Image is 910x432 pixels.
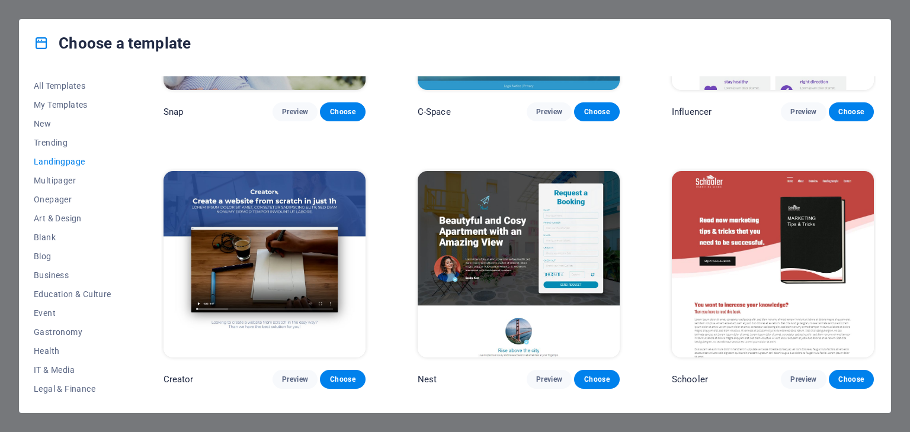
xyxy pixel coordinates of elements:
[320,370,365,389] button: Choose
[329,107,355,117] span: Choose
[34,81,111,91] span: All Templates
[584,375,610,384] span: Choose
[273,102,318,121] button: Preview
[790,375,816,384] span: Preview
[34,360,111,379] button: IT & Media
[34,346,111,356] span: Health
[536,375,562,384] span: Preview
[34,176,111,185] span: Multipager
[790,107,816,117] span: Preview
[34,308,111,318] span: Event
[34,214,111,223] span: Art & Design
[329,375,355,384] span: Choose
[34,304,111,323] button: Event
[584,107,610,117] span: Choose
[781,370,826,389] button: Preview
[418,171,620,357] img: Nest
[273,370,318,389] button: Preview
[34,100,111,109] span: My Templates
[527,370,572,389] button: Preview
[829,102,874,121] button: Choose
[672,373,708,385] p: Schooler
[838,107,864,117] span: Choose
[34,133,111,152] button: Trending
[781,102,826,121] button: Preview
[34,209,111,228] button: Art & Design
[34,365,111,375] span: IT & Media
[34,323,111,341] button: Gastronomy
[164,373,194,385] p: Creator
[574,370,619,389] button: Choose
[320,102,365,121] button: Choose
[34,34,191,53] h4: Choose a template
[527,102,572,121] button: Preview
[34,384,111,394] span: Legal & Finance
[34,95,111,114] button: My Templates
[34,195,111,204] span: Onepager
[34,190,111,209] button: Onepager
[34,119,111,128] span: New
[34,157,111,166] span: Landingpage
[164,171,366,357] img: Creator
[34,252,111,261] span: Blog
[34,138,111,147] span: Trending
[536,107,562,117] span: Preview
[672,171,874,357] img: Schooler
[34,289,111,299] span: Education & Culture
[34,171,111,190] button: Multipager
[34,152,111,171] button: Landingpage
[829,370,874,389] button: Choose
[34,247,111,266] button: Blog
[34,379,111,398] button: Legal & Finance
[418,106,451,118] p: C-Space
[574,102,619,121] button: Choose
[282,375,308,384] span: Preview
[34,266,111,285] button: Business
[34,327,111,337] span: Gastronomy
[34,233,111,242] span: Blank
[418,373,437,385] p: Nest
[34,270,111,280] span: Business
[34,341,111,360] button: Health
[34,285,111,304] button: Education & Culture
[672,106,712,118] p: Influencer
[34,114,111,133] button: New
[34,76,111,95] button: All Templates
[838,375,864,384] span: Choose
[282,107,308,117] span: Preview
[164,106,184,118] p: Snap
[34,228,111,247] button: Blank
